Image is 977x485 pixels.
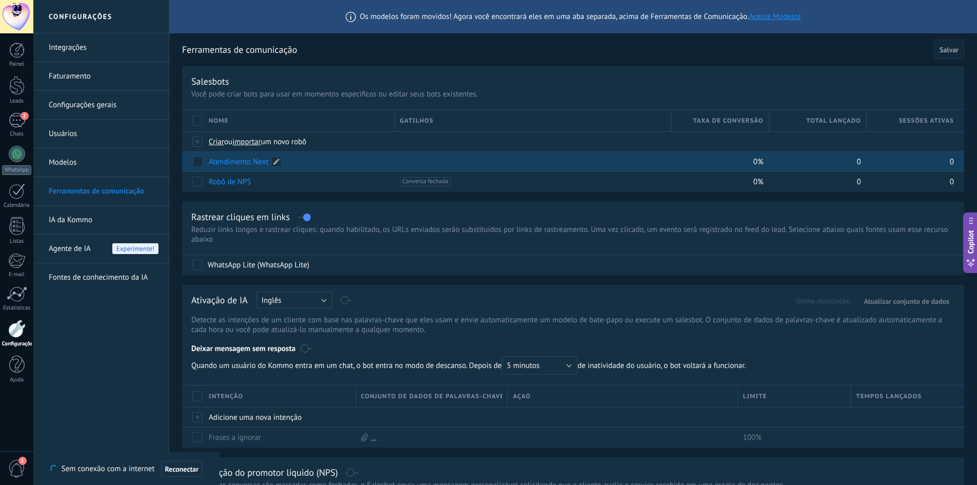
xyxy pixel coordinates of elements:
[940,46,959,53] span: Salvar
[261,137,307,147] span: um novo robô
[49,62,158,91] a: Faturamento
[857,157,861,167] span: 0
[33,91,169,120] li: Configurações gerais
[738,428,846,447] div: 100%
[899,116,954,126] span: Sessões ativas
[749,12,801,22] a: Acesse Modelos
[33,62,169,91] li: Faturamento
[2,202,32,209] div: Calendário
[2,341,32,347] div: Configurações
[208,260,309,270] div: WhatsApp Lite (WhatsApp Lite)
[2,131,32,138] div: Chats
[693,116,763,126] span: Taxa de conversão
[232,137,261,147] span: importar
[867,172,954,191] div: 0
[33,206,169,235] li: IA da Kommo
[33,235,169,263] li: Agente de IA
[671,152,764,171] div: 0%
[49,177,158,206] a: Ferramentas de comunicação
[753,157,764,167] span: 0%
[743,392,767,401] span: Limite
[209,392,243,401] span: Intenção
[502,356,577,375] button: 5 minutos
[856,392,922,401] span: Tempos lançados
[49,235,158,263] a: Agente de IAExperimente!
[49,206,158,235] a: IA da Kommo
[191,467,338,478] div: Pontuação do promotor líquido (NPS)
[806,116,861,126] span: Total lançado
[49,91,158,120] a: Configurações gerais
[33,33,169,62] li: Integrações
[191,225,955,244] p: Reduzir links longos e rastrear cliques: quando habilitado, os URLs enviados serão substituídos p...
[21,112,29,120] span: 2
[191,356,577,375] span: Quando um usuário do Kommo entra em um chat, o bot entra no modo de descanso. Depois de
[2,377,32,383] div: Ajuda
[966,230,976,254] span: Copilot
[361,392,503,401] span: Conjunto de dados de palavras-chave
[769,152,862,171] div: 0
[33,263,169,292] li: Fontes de conhecimento da IA
[671,172,764,191] div: 0%
[209,177,251,187] a: Robô de NPS
[49,120,158,148] a: Usuários
[2,98,32,105] div: Leads
[161,461,203,477] button: Reconectar
[191,89,955,99] p: Você pode criar bots para usar em momentos específicos ou editar seus bots existentes.
[165,465,199,473] span: Reconectar
[49,263,158,292] a: Fontes de conhecimento da IA
[204,408,351,427] div: Adicione uma nova intenção
[2,271,32,278] div: E-mail
[507,361,540,371] span: 5 minutos
[400,177,451,186] span: Conversa fechada
[753,177,764,187] span: 0%
[950,177,954,187] span: 0
[191,75,229,87] div: Salesbots
[360,12,801,22] span: Os modelos foram movidos! Agora você encontrará eles em uma aba separada, acima de Ferramentas de...
[33,177,169,206] li: Ferramentas de comunicação
[2,238,32,245] div: Listas
[2,305,32,312] div: Estatísticas
[513,392,530,401] span: Açao
[209,116,229,126] span: Nome
[209,433,261,442] a: Frases a ignorar
[49,148,158,177] a: Modelos
[867,152,954,171] div: 0
[2,61,32,68] div: Painel
[400,116,434,126] span: Gatilhos
[49,33,158,62] a: Integrações
[209,157,269,167] a: Atendimento Next
[224,137,232,147] span: ou
[33,148,169,177] li: Modelos
[209,137,224,147] span: Criar
[191,315,955,335] p: Detecte as intenções de um cliente com base nas palavras-chave que eles usam e envie automaticame...
[271,157,282,167] span: Editar
[256,292,332,308] button: Inglês
[769,172,862,191] div: 0
[191,211,290,223] div: Rastrear cliques em links
[112,243,158,254] span: Experimente!
[743,433,762,442] span: 100%
[182,40,930,60] h2: Ferramentas de comunicação
[50,460,203,477] div: Sem conexão com a internet
[857,177,861,187] span: 0
[2,165,31,175] div: WhatsApp
[33,120,169,148] li: Usuários
[371,433,377,442] a: ...
[191,337,955,356] div: Deixar mensagem sem resposta
[18,457,27,465] span: 1
[262,296,282,305] span: Inglês
[934,40,964,59] button: Salvar
[950,157,954,167] span: 0
[191,356,751,375] span: de inatividade do usuário, o bot voltará a funcionar.
[49,235,91,263] span: Agente de IA
[191,294,248,310] div: Ativação de IA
